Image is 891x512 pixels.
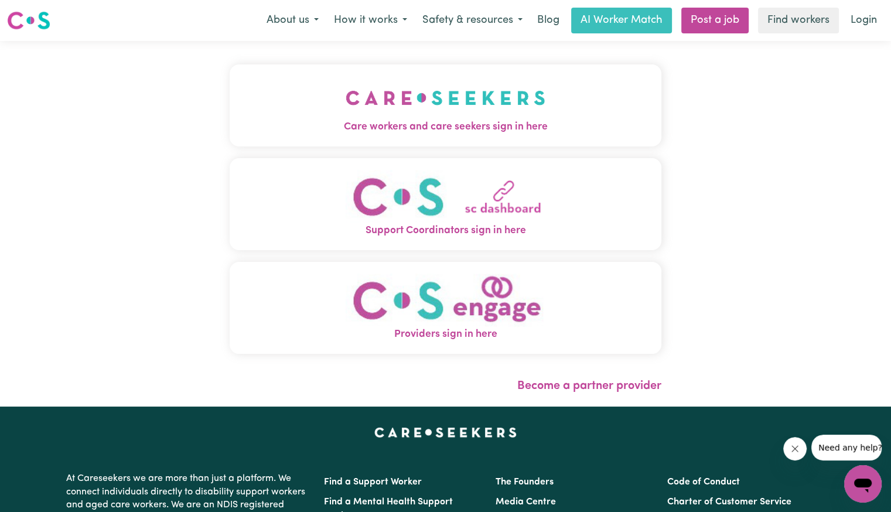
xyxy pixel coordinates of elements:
[667,477,740,487] a: Code of Conduct
[324,477,422,487] a: Find a Support Worker
[326,8,415,33] button: How it works
[844,465,882,503] iframe: Button to launch messaging window
[571,8,672,33] a: AI Worker Match
[259,8,326,33] button: About us
[230,262,661,354] button: Providers sign in here
[230,158,661,250] button: Support Coordinators sign in here
[230,327,661,342] span: Providers sign in here
[517,380,661,392] a: Become a partner provider
[7,10,50,31] img: Careseekers logo
[667,497,791,507] a: Charter of Customer Service
[496,497,556,507] a: Media Centre
[230,223,661,238] span: Support Coordinators sign in here
[811,435,882,460] iframe: Message from company
[681,8,749,33] a: Post a job
[374,428,517,437] a: Careseekers home page
[230,64,661,146] button: Care workers and care seekers sign in here
[415,8,530,33] button: Safety & resources
[230,120,661,135] span: Care workers and care seekers sign in here
[7,7,50,34] a: Careseekers logo
[783,437,807,460] iframe: Close message
[844,8,884,33] a: Login
[530,8,566,33] a: Blog
[758,8,839,33] a: Find workers
[496,477,554,487] a: The Founders
[7,8,71,18] span: Need any help?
